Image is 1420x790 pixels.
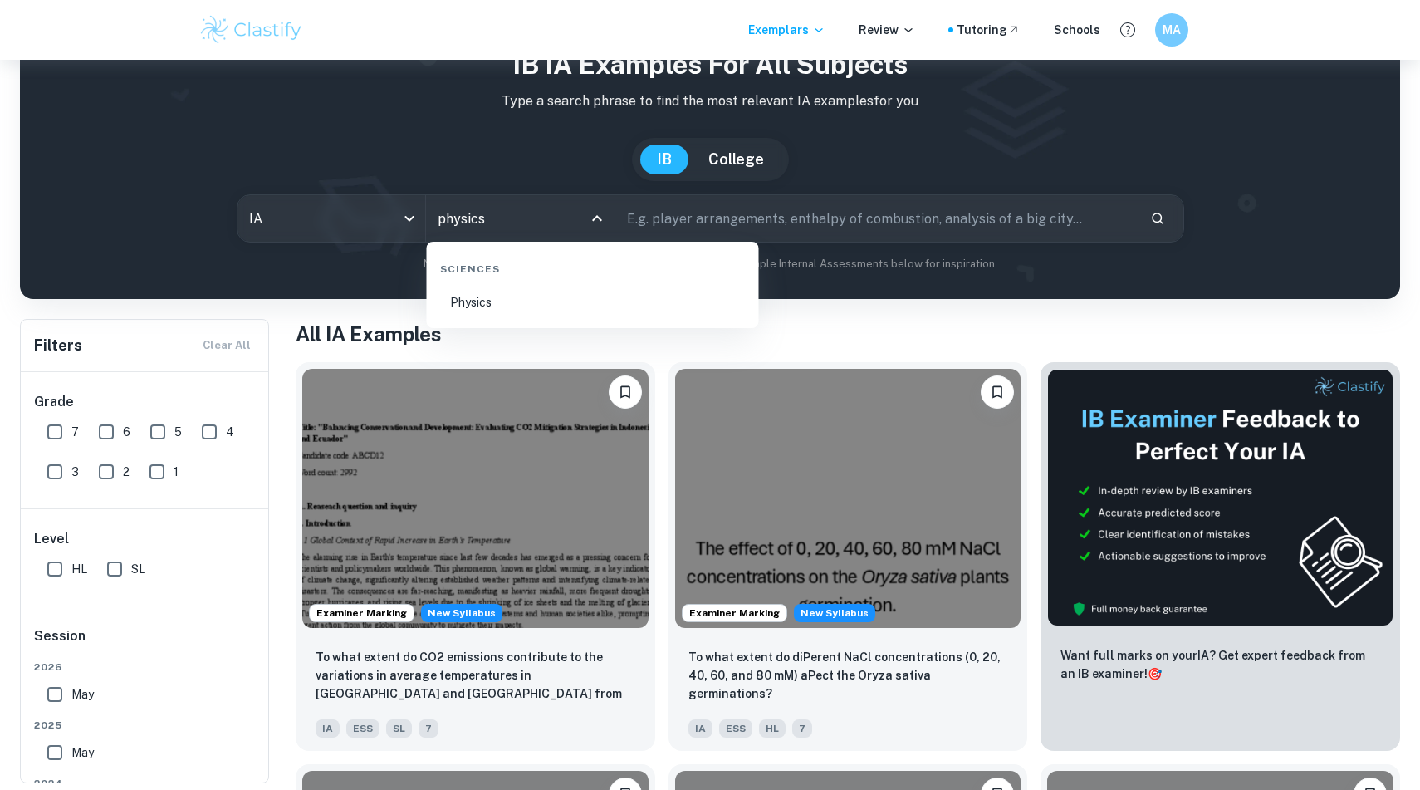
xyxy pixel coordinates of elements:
[1143,204,1172,233] button: Search
[421,604,502,622] div: Starting from the May 2026 session, the ESS IA requirements have changed. We created this exempla...
[1148,667,1162,680] span: 🎯
[719,719,752,738] span: ESS
[34,718,257,733] span: 2025
[71,743,94,762] span: May
[1047,369,1393,626] img: Thumbnail
[316,648,635,704] p: To what extent do CO2 emissions contribute to the variations in average temperatures in Indonesia...
[316,719,340,738] span: IA
[692,145,781,174] button: College
[1163,21,1182,39] h6: MA
[609,375,642,409] button: Bookmark
[794,604,875,622] span: New Syllabus
[759,719,786,738] span: HL
[34,529,257,549] h6: Level
[688,719,712,738] span: IA
[1155,13,1188,47] button: MA
[1060,646,1380,683] p: Want full marks on your IA ? Get expert feedback from an IB examiner!
[123,463,130,481] span: 2
[794,604,875,622] div: Starting from the May 2026 session, the ESS IA requirements have changed. We created this exempla...
[302,369,649,628] img: ESS IA example thumbnail: To what extent do CO2 emissions contribu
[957,21,1021,39] a: Tutoring
[585,207,609,230] button: Close
[34,660,257,675] span: 2026
[615,195,1136,242] input: E.g. player arrangements, enthalpy of combustion, analysis of a big city...
[174,463,179,481] span: 1
[1114,16,1142,44] button: Help and Feedback
[792,719,812,738] span: 7
[34,626,257,660] h6: Session
[346,719,379,738] span: ESS
[419,719,438,738] span: 7
[859,21,915,39] p: Review
[71,463,79,481] span: 3
[123,423,130,441] span: 6
[33,256,1387,272] p: Not sure what to search for? You can always look through our example Internal Assessments below f...
[33,45,1387,85] h1: IB IA examples for all subjects
[296,319,1400,349] h1: All IA Examples
[174,423,182,441] span: 5
[296,362,655,751] a: Examiner MarkingStarting from the May 2026 session, the ESS IA requirements have changed. We crea...
[71,685,94,704] span: May
[688,648,1008,703] p: To what extent do diPerent NaCl concentrations (0, 20, 40, 60, and 80 mM) aPect the Oryza sativa ...
[131,560,145,578] span: SL
[71,560,87,578] span: HL
[386,719,412,738] span: SL
[433,283,752,321] li: Physics
[34,334,82,357] h6: Filters
[748,21,825,39] p: Exemplars
[71,423,79,441] span: 7
[433,248,752,283] div: Sciences
[198,13,304,47] img: Clastify logo
[310,606,414,621] span: Examiner Marking
[675,369,1021,628] img: ESS IA example thumbnail: To what extent do diPerent NaCl concentr
[33,91,1387,111] p: Type a search phrase to find the most relevant IA examples for you
[1041,362,1400,751] a: ThumbnailWant full marks on yourIA? Get expert feedback from an IB examiner!
[1054,21,1100,39] a: Schools
[34,392,257,412] h6: Grade
[683,606,786,621] span: Examiner Marking
[237,195,426,242] div: IA
[668,362,1028,751] a: Examiner MarkingStarting from the May 2026 session, the ESS IA requirements have changed. We crea...
[226,423,234,441] span: 4
[981,375,1014,409] button: Bookmark
[421,604,502,622] span: New Syllabus
[640,145,688,174] button: IB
